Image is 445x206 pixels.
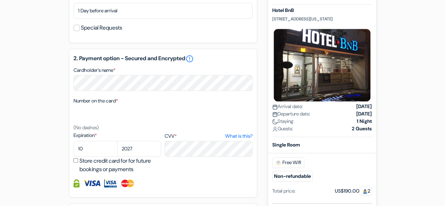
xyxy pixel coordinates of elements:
p: [STREET_ADDRESS][US_STATE] [272,16,372,22]
span: Departure date: [272,110,310,117]
img: calendar.svg [272,111,278,117]
label: Cardholder’s name [74,67,115,74]
h5: Hotel BnB [272,7,372,13]
span: Guests: [272,125,293,132]
div: Total price: [272,187,295,194]
strong: [DATE] [356,102,372,110]
b: Single Room [272,141,300,148]
span: Free Wifi [272,157,304,168]
img: Master Card [120,179,135,187]
small: Non-refundable [272,170,313,181]
span: Staying: [272,117,294,125]
label: CVV [165,132,252,140]
img: guest.svg [362,188,368,194]
img: calendar.svg [272,104,278,109]
a: What is this? [225,132,252,140]
small: (No dashes) [74,124,99,131]
img: free_wifi.svg [275,160,281,165]
span: 2 [360,186,372,195]
div: US$190.00 [335,187,372,194]
img: Credit card information fully secured and encrypted [74,179,80,187]
img: Visa Electron [104,179,117,187]
strong: [DATE] [356,110,372,117]
strong: 1 Night [357,117,372,125]
label: Store credit card for for future bookings or payments [80,157,163,174]
img: user_icon.svg [272,126,278,131]
label: Number on the card [74,97,118,105]
strong: 2 Guests [352,125,372,132]
a: error_outline [185,55,194,63]
label: Special Requests [81,23,122,33]
label: Expiration [74,132,161,139]
img: Visa [83,179,101,187]
span: Arrival date: [272,102,303,110]
img: moon.svg [272,119,278,124]
h5: 2. Payment option - Secured and Encrypted [74,55,253,63]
